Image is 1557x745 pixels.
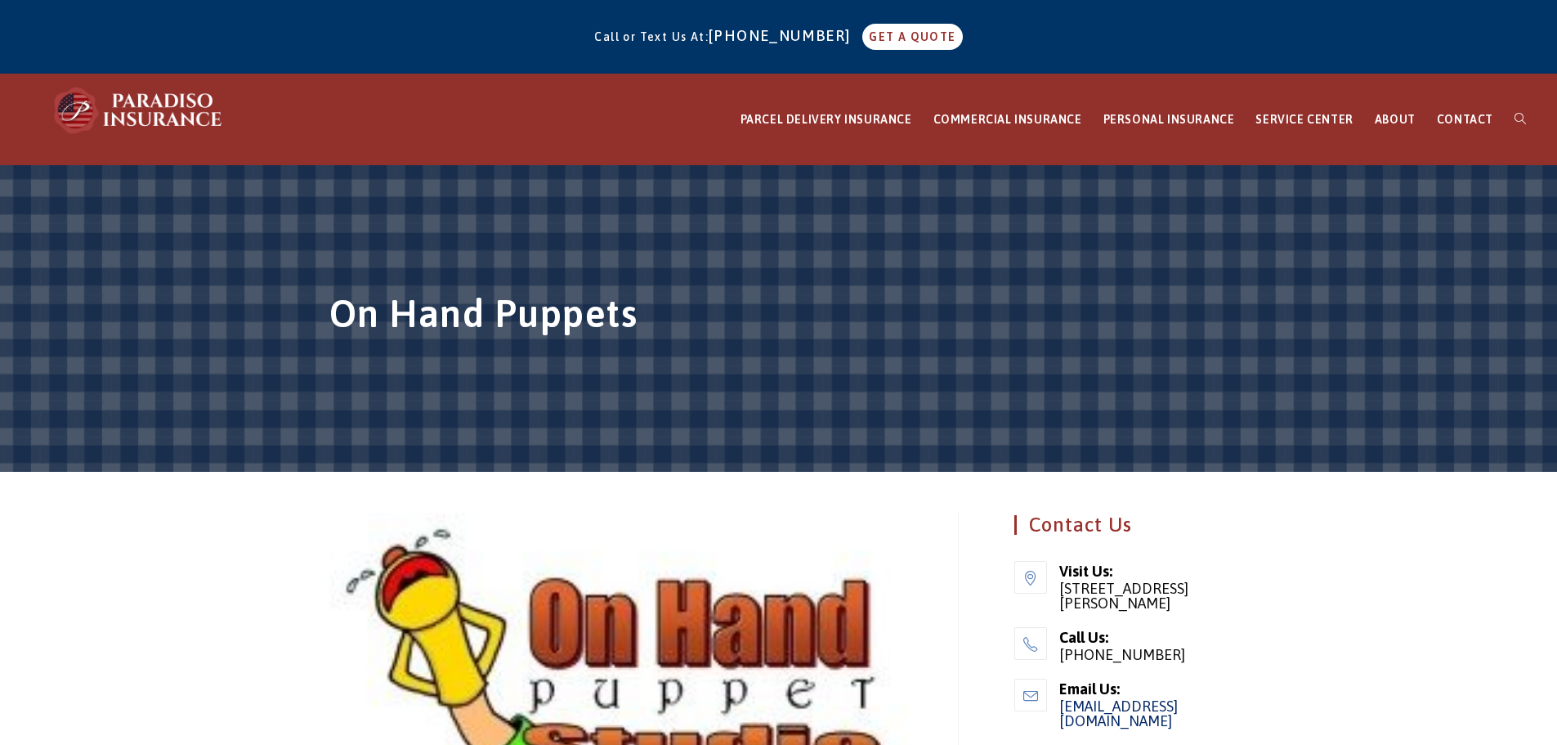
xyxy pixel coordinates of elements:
span: [STREET_ADDRESS][PERSON_NAME] [1059,581,1226,611]
a: CONTACT [1426,74,1504,165]
span: PARCEL DELIVERY INSURANCE [740,113,912,126]
span: Call Us: [1059,627,1226,648]
span: CONTACT [1437,113,1493,126]
span: SERVICE CENTER [1255,113,1353,126]
span: ABOUT [1375,113,1416,126]
a: PARCEL DELIVERY INSURANCE [730,74,923,165]
a: PERSONAL INSURANCE [1093,74,1246,165]
span: Visit Us: [1059,561,1226,581]
img: Paradiso Insurance [49,86,229,135]
a: SERVICE CENTER [1245,74,1363,165]
a: ABOUT [1364,74,1426,165]
span: [PHONE_NUMBER] [1059,648,1226,662]
span: COMMERCIAL INSURANCE [933,113,1082,126]
span: PERSONAL INSURANCE [1103,113,1235,126]
h4: Contact Us [1014,515,1226,535]
a: [EMAIL_ADDRESS][DOMAIN_NAME] [1059,698,1178,729]
span: Call or Text Us At: [594,30,709,43]
h1: On Hand Puppets [329,288,1228,348]
a: COMMERCIAL INSURANCE [923,74,1093,165]
a: [PHONE_NUMBER] [709,27,859,44]
a: GET A QUOTE [862,24,962,50]
span: Email Us: [1059,679,1226,699]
